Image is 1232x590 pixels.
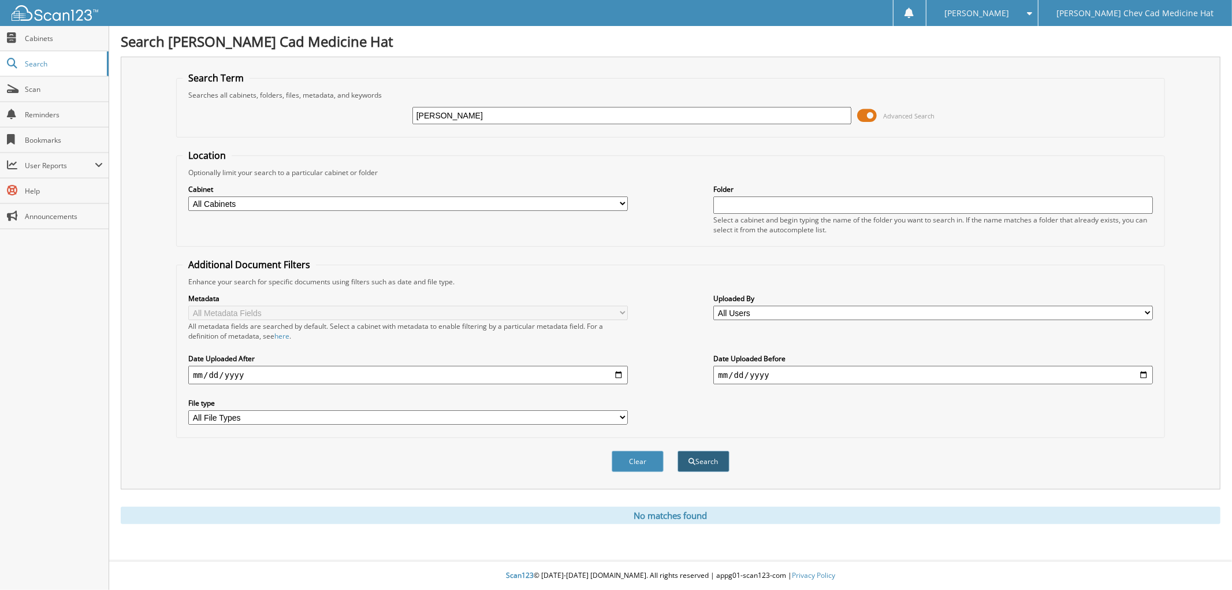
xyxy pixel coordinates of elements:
[25,135,103,145] span: Bookmarks
[109,562,1232,590] div: © [DATE]-[DATE] [DOMAIN_NAME]. All rights reserved | appg01-scan123-com |
[792,570,835,580] a: Privacy Policy
[506,570,534,580] span: Scan123
[188,366,627,384] input: start
[188,354,627,363] label: Date Uploaded After
[183,90,1159,100] div: Searches all cabinets, folders, files, metadata, and keywords
[713,354,1152,363] label: Date Uploaded Before
[944,10,1009,17] span: [PERSON_NAME]
[883,112,935,120] span: Advanced Search
[188,321,627,341] div: All metadata fields are searched by default. Select a cabinet with metadata to enable filtering b...
[183,277,1159,287] div: Enhance your search for specific documents using filters such as date and file type.
[25,84,103,94] span: Scan
[183,72,250,84] legend: Search Term
[274,331,289,341] a: here
[188,184,627,194] label: Cabinet
[12,5,98,21] img: scan123-logo-white.svg
[713,215,1152,235] div: Select a cabinet and begin typing the name of the folder you want to search in. If the name match...
[183,258,316,271] legend: Additional Document Filters
[188,398,627,408] label: File type
[25,34,103,43] span: Cabinets
[713,294,1152,303] label: Uploaded By
[121,32,1220,51] h1: Search [PERSON_NAME] Cad Medicine Hat
[678,451,729,472] button: Search
[1057,10,1214,17] span: [PERSON_NAME] Chev Cad Medicine Hat
[25,59,101,69] span: Search
[612,451,664,472] button: Clear
[1174,535,1232,590] iframe: Chat Widget
[25,186,103,196] span: Help
[25,211,103,221] span: Announcements
[713,184,1152,194] label: Folder
[713,366,1152,384] input: end
[25,110,103,120] span: Reminders
[183,149,232,162] legend: Location
[188,294,627,303] label: Metadata
[25,161,95,170] span: User Reports
[183,168,1159,177] div: Optionally limit your search to a particular cabinet or folder
[121,507,1220,524] div: No matches found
